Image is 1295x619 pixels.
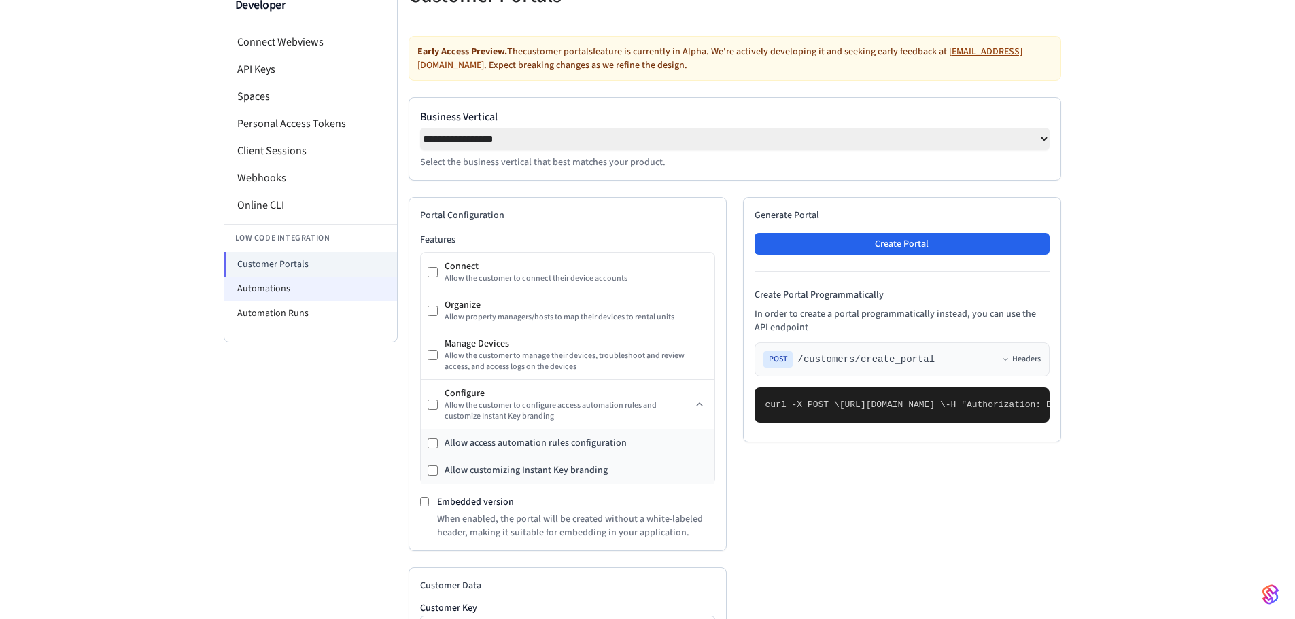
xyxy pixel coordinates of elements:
h4: Create Portal Programmatically [755,288,1050,302]
li: Connect Webviews [224,29,397,56]
div: The customer portals feature is currently in Alpha. We're actively developing it and seeking earl... [409,36,1061,81]
h2: Generate Portal [755,209,1050,222]
label: Embedded version [437,495,514,509]
li: Spaces [224,83,397,110]
div: Allow the customer to connect their device accounts [445,273,708,284]
li: Client Sessions [224,137,397,164]
div: Organize [445,298,708,312]
span: [URL][DOMAIN_NAME] \ [840,400,946,410]
div: Allow access automation rules configuration [445,436,627,450]
label: Customer Key [420,603,715,613]
li: API Keys [224,56,397,83]
h3: Features [420,233,715,247]
p: Select the business vertical that best matches your product. [420,156,1050,169]
button: Create Portal [755,233,1050,255]
button: Headers [1001,354,1041,365]
div: Allow property managers/hosts to map their devices to rental units [445,312,708,323]
span: curl -X POST \ [765,400,840,410]
li: Personal Access Tokens [224,110,397,137]
span: -H "Authorization: Bearer seam_api_key_123456" \ [946,400,1200,410]
li: Customer Portals [224,252,397,277]
li: Automations [224,277,397,301]
li: Webhooks [224,164,397,192]
div: Connect [445,260,708,273]
img: SeamLogoGradient.69752ec5.svg [1262,584,1279,605]
h2: Customer Data [420,579,715,593]
h2: Portal Configuration [420,209,715,222]
p: When enabled, the portal will be created without a white-labeled header, making it suitable for e... [437,512,715,540]
div: Allow customizing Instant Key branding [445,463,608,477]
li: Low Code Integration [224,224,397,252]
label: Business Vertical [420,109,1050,125]
p: In order to create a portal programmatically instead, you can use the API endpoint [755,307,1050,334]
div: Allow the customer to configure access automation rules and customize Instant Key branding [445,400,691,422]
li: Automation Runs [224,301,397,325]
span: /customers/create_portal [798,353,935,366]
li: Online CLI [224,192,397,219]
span: POST [763,351,793,368]
div: Allow the customer to manage their devices, troubleshoot and review access, and access logs on th... [445,351,708,372]
div: Configure [445,387,691,400]
strong: Early Access Preview. [417,45,507,58]
div: Manage Devices [445,337,708,351]
a: [EMAIL_ADDRESS][DOMAIN_NAME] [417,45,1022,72]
